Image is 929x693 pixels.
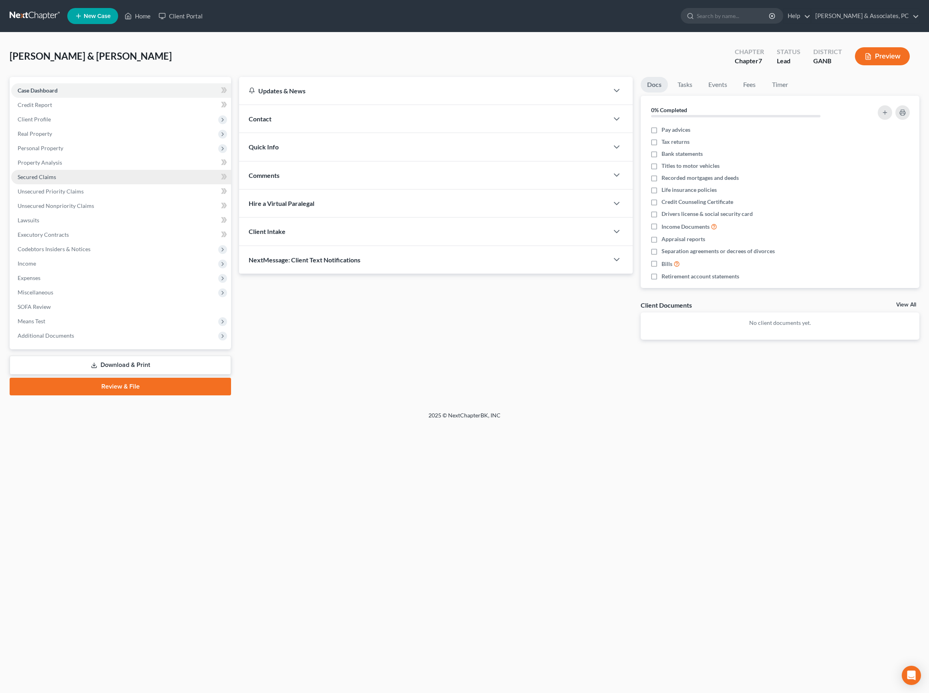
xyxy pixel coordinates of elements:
[641,77,668,93] a: Docs
[249,115,271,123] span: Contact
[662,174,739,182] span: Recorded mortgages and deeds
[18,145,63,151] span: Personal Property
[18,260,36,267] span: Income
[249,228,286,235] span: Client Intake
[249,171,280,179] span: Comments
[662,235,705,243] span: Appraisal reports
[697,8,770,23] input: Search by name...
[18,332,74,339] span: Additional Documents
[10,378,231,395] a: Review & File
[18,173,56,180] span: Secured Claims
[758,57,762,64] span: 7
[18,130,52,137] span: Real Property
[811,9,919,23] a: [PERSON_NAME] & Associates, PC
[855,47,910,65] button: Preview
[671,77,699,93] a: Tasks
[11,98,231,112] a: Credit Report
[18,246,90,252] span: Codebtors Insiders & Notices
[647,319,913,327] p: No client documents yet.
[84,13,111,19] span: New Case
[249,143,279,151] span: Quick Info
[121,9,155,23] a: Home
[662,260,672,268] span: Bills
[18,217,39,224] span: Lawsuits
[249,256,360,264] span: NextMessage: Client Text Notifications
[249,87,599,95] div: Updates & News
[641,301,692,309] div: Client Documents
[735,56,764,66] div: Chapter
[766,77,794,93] a: Timer
[18,303,51,310] span: SOFA Review
[662,186,717,194] span: Life insurance policies
[651,107,687,113] strong: 0% Completed
[249,199,314,207] span: Hire a Virtual Paralegal
[11,170,231,184] a: Secured Claims
[662,162,720,170] span: Titles to motor vehicles
[18,202,94,209] span: Unsecured Nonpriority Claims
[11,228,231,242] a: Executory Contracts
[18,231,69,238] span: Executory Contracts
[702,77,734,93] a: Events
[11,184,231,199] a: Unsecured Priority Claims
[18,159,62,166] span: Property Analysis
[662,210,753,218] span: Drivers license & social security card
[813,47,842,56] div: District
[11,83,231,98] a: Case Dashboard
[11,213,231,228] a: Lawsuits
[662,272,739,280] span: Retirement account statements
[777,56,800,66] div: Lead
[662,150,703,158] span: Bank statements
[155,9,207,23] a: Client Portal
[11,300,231,314] a: SOFA Review
[18,289,53,296] span: Miscellaneous
[902,666,921,685] div: Open Intercom Messenger
[896,302,916,308] a: View All
[662,138,690,146] span: Tax returns
[662,223,710,231] span: Income Documents
[18,188,84,195] span: Unsecured Priority Claims
[813,56,842,66] div: GANB
[662,126,690,134] span: Pay advices
[236,411,693,426] div: 2025 © NextChapterBK, INC
[18,87,58,94] span: Case Dashboard
[11,199,231,213] a: Unsecured Nonpriority Claims
[18,116,51,123] span: Client Profile
[784,9,810,23] a: Help
[10,356,231,375] a: Download & Print
[10,50,172,62] span: [PERSON_NAME] & [PERSON_NAME]
[11,155,231,170] a: Property Analysis
[662,198,733,206] span: Credit Counseling Certificate
[18,318,45,324] span: Means Test
[735,47,764,56] div: Chapter
[777,47,800,56] div: Status
[662,247,775,255] span: Separation agreements or decrees of divorces
[18,101,52,108] span: Credit Report
[737,77,762,93] a: Fees
[18,274,40,281] span: Expenses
